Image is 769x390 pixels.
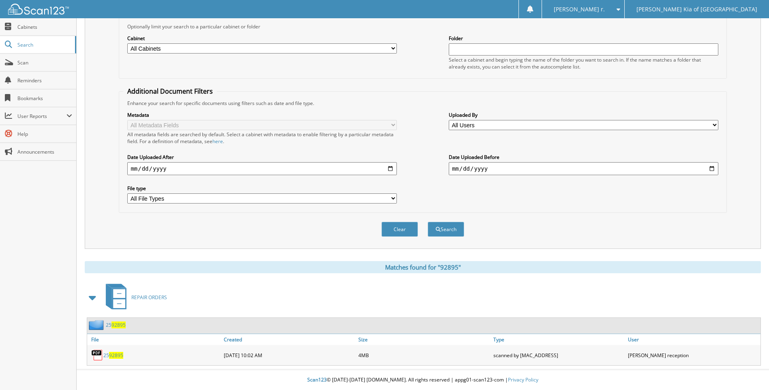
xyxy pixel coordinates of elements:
a: 2592895 [106,321,126,328]
input: end [449,162,718,175]
button: Clear [381,222,418,237]
label: Cabinet [127,35,397,42]
img: scan123-logo-white.svg [8,4,69,15]
a: Privacy Policy [508,376,538,383]
a: Created [222,334,356,345]
a: 2592895 [103,352,123,359]
span: 92895 [109,352,123,359]
div: scanned by [MAC_ADDRESS] [491,347,626,363]
legend: Additional Document Filters [123,87,217,96]
label: Uploaded By [449,111,718,118]
div: Matches found for "92895" [85,261,761,273]
img: folder2.png [89,320,106,330]
button: Search [428,222,464,237]
span: Cabinets [17,24,72,30]
label: File type [127,185,397,192]
span: 92895 [111,321,126,328]
span: Announcements [17,148,72,155]
a: Size [356,334,491,345]
span: Reminders [17,77,72,84]
span: Help [17,131,72,137]
a: here [212,138,223,145]
span: Scan [17,59,72,66]
img: PDF.png [91,349,103,361]
label: Metadata [127,111,397,118]
div: [DATE] 10:02 AM [222,347,356,363]
div: Select a cabinet and begin typing the name of the folder you want to search in. If the name match... [449,56,718,70]
span: [PERSON_NAME] Kia of [GEOGRAPHIC_DATA] [636,7,757,12]
label: Date Uploaded Before [449,154,718,161]
label: Date Uploaded After [127,154,397,161]
span: REPAIR ORDERS [131,294,167,301]
div: © [DATE]-[DATE] [DOMAIN_NAME]. All rights reserved | appg01-scan123-com | [77,370,769,390]
div: Optionally limit your search to a particular cabinet or folder [123,23,722,30]
a: User [626,334,760,345]
span: Search [17,41,71,48]
span: Bookmarks [17,95,72,102]
span: User Reports [17,113,66,120]
div: All metadata fields are searched by default. Select a cabinet with metadata to enable filtering b... [127,131,397,145]
a: File [87,334,222,345]
input: start [127,162,397,175]
div: 4MB [356,347,491,363]
span: [PERSON_NAME] r. [554,7,605,12]
div: [PERSON_NAME] reception [626,347,760,363]
a: REPAIR ORDERS [101,281,167,313]
span: Scan123 [307,376,327,383]
div: Enhance your search for specific documents using filters such as date and file type. [123,100,722,107]
a: Type [491,334,626,345]
label: Folder [449,35,718,42]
